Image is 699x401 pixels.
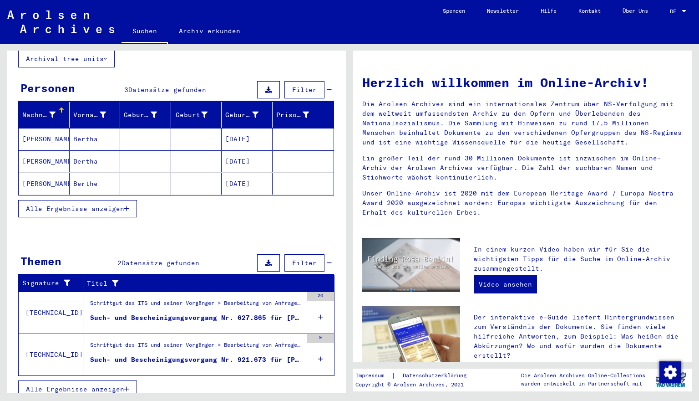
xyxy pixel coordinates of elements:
span: DE [670,8,680,15]
button: Alle Ergebnisse anzeigen [18,200,137,217]
p: wurden entwickelt in Partnerschaft mit [521,380,645,388]
mat-header-cell: Geburtsdatum [222,102,273,128]
div: Nachname [22,108,69,122]
p: Unser Online-Archiv ist 2020 mit dem European Heritage Award / Europa Nostra Award 2020 ausgezeic... [362,189,683,217]
div: Signature [22,276,83,291]
h1: Herzlich willkommen im Online-Archiv! [362,73,683,92]
mat-cell: [PERSON_NAME] [19,173,70,195]
a: Datenschutzerklärung [395,371,477,380]
div: Vorname [73,108,120,122]
p: Ein großer Teil der rund 30 Millionen Dokumente ist inzwischen im Online-Archiv der Arolsen Archi... [362,154,683,182]
button: Filter [284,81,324,98]
td: [TECHNICAL_ID] [19,334,83,375]
div: Themen [20,253,61,269]
div: Geburtsname [124,110,157,120]
div: Prisoner # [276,108,323,122]
span: 2 [117,259,122,267]
img: yv_logo.png [654,368,688,391]
span: Alle Ergebnisse anzeigen [26,385,124,393]
div: Titel [87,276,323,291]
span: Datensätze gefunden [122,259,199,267]
mat-cell: [DATE] [222,173,273,195]
mat-cell: [DATE] [222,150,273,172]
mat-header-cell: Vorname [70,102,121,128]
div: Personen [20,80,75,96]
mat-cell: Bertha [70,128,121,150]
img: video.jpg [362,238,460,292]
div: Geburt‏ [175,108,222,122]
div: Zustimmung ändern [659,361,681,383]
div: Geburtsname [124,108,171,122]
mat-cell: [PERSON_NAME] [19,128,70,150]
div: Prisoner # [276,110,309,120]
p: Die Arolsen Archives Online-Collections [521,371,645,380]
button: Filter [284,254,324,272]
div: Geburtsdatum [225,108,272,122]
a: Impressum [355,371,391,380]
mat-header-cell: Prisoner # [273,102,334,128]
img: Arolsen_neg.svg [7,10,114,33]
mat-cell: Berthe [70,173,121,195]
div: Geburtsdatum [225,110,258,120]
mat-cell: Bertha [70,150,121,172]
a: Archiv erkunden [168,20,251,42]
span: Filter [292,86,317,94]
button: Archival tree units [18,50,115,67]
div: Vorname [73,110,106,120]
div: Such- und Bescheinigungsvorgang Nr. 921.673 für [PERSON_NAME] geboren [DEMOGRAPHIC_DATA] [90,355,302,365]
p: Der interaktive e-Guide liefert Hintergrundwissen zum Verständnis der Dokumente. Sie finden viele... [474,313,683,360]
p: In einem kurzen Video haben wir für Sie die wichtigsten Tipps für die Suche im Online-Archiv zusa... [474,245,683,273]
div: Geburt‏ [175,110,208,120]
span: Filter [292,259,317,267]
div: 9 [307,334,334,343]
a: Video ansehen [474,275,537,293]
img: eguide.jpg [362,306,460,372]
img: Zustimmung ändern [659,361,681,383]
div: Signature [22,278,71,288]
button: Alle Ergebnisse anzeigen [18,380,137,398]
mat-header-cell: Nachname [19,102,70,128]
mat-header-cell: Geburtsname [120,102,171,128]
div: Schriftgut des ITS und seiner Vorgänger > Bearbeitung von Anfragen > Fallbezogene [MEDICAL_DATA] ... [90,341,302,354]
mat-cell: [PERSON_NAME] [19,150,70,172]
span: 3 [124,86,128,94]
div: Such- und Bescheinigungsvorgang Nr. 627.865 für [PERSON_NAME] geboren [DEMOGRAPHIC_DATA] [90,313,302,323]
div: Schriftgut des ITS und seiner Vorgänger > Bearbeitung von Anfragen > Fallbezogene [MEDICAL_DATA] ... [90,299,302,312]
div: Nachname [22,110,56,120]
div: Titel [87,279,312,288]
span: Alle Ergebnisse anzeigen [26,205,124,213]
td: [TECHNICAL_ID] [19,292,83,334]
p: Die Arolsen Archives sind ein internationales Zentrum über NS-Verfolgung mit dem weltweit umfasse... [362,99,683,147]
mat-cell: [DATE] [222,128,273,150]
p: Copyright © Arolsen Archives, 2021 [355,380,477,389]
div: 20 [307,292,334,301]
a: Suchen [122,20,168,44]
span: Datensätze gefunden [128,86,206,94]
div: | [355,371,477,380]
mat-header-cell: Geburt‏ [171,102,222,128]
